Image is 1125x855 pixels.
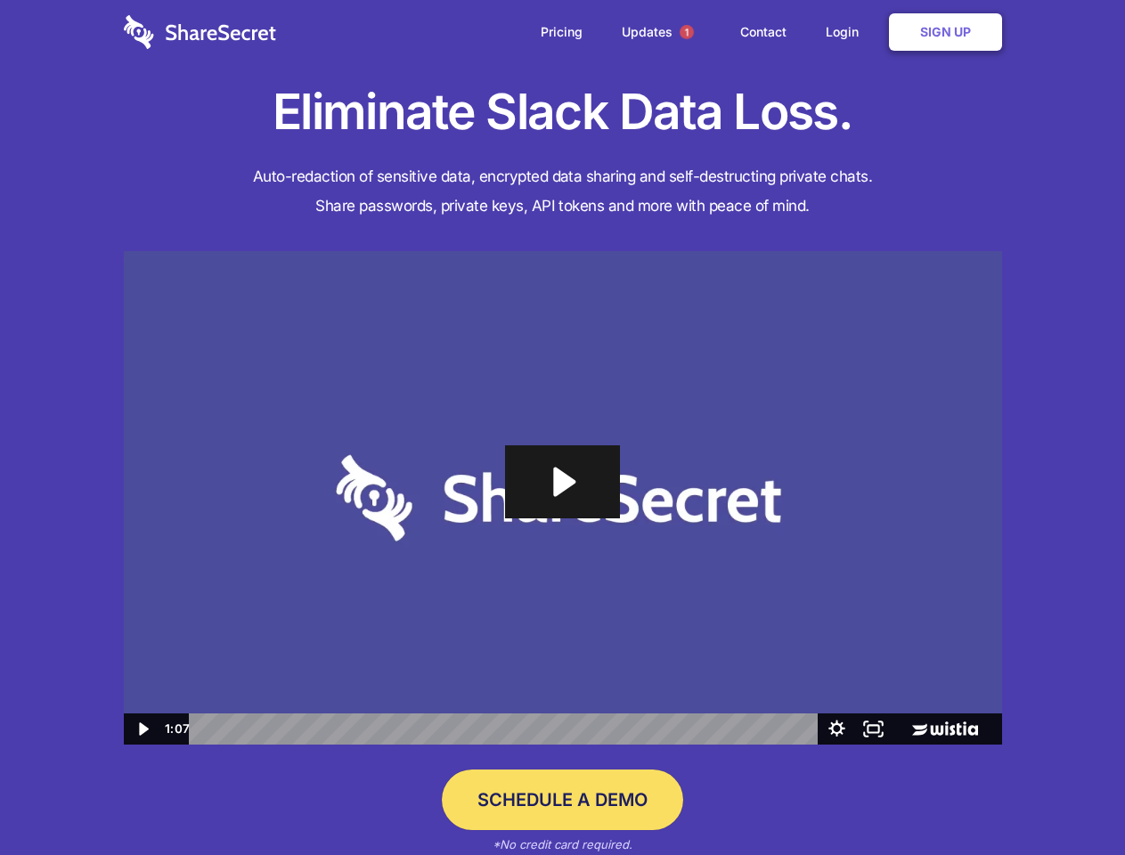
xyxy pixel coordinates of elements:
[819,713,855,745] button: Show settings menu
[722,4,804,60] a: Contact
[855,713,892,745] button: Fullscreen
[1036,766,1104,834] iframe: Drift Widget Chat Controller
[892,713,1001,745] a: Wistia Logo -- Learn More
[203,713,810,745] div: Playbar
[505,445,619,518] button: Play Video: Sharesecret Slack Extension
[124,15,276,49] img: logo-wordmark-white-trans-d4663122ce5f474addd5e946df7df03e33cb6a1c49d2221995e7729f52c070b2.svg
[680,25,694,39] span: 1
[124,80,1002,144] h1: Eliminate Slack Data Loss.
[889,13,1002,51] a: Sign Up
[124,713,160,745] button: Play Video
[124,251,1002,745] img: Sharesecret
[124,162,1002,221] h4: Auto-redaction of sensitive data, encrypted data sharing and self-destructing private chats. Shar...
[493,837,632,851] em: *No credit card required.
[442,769,683,830] a: Schedule a Demo
[523,4,600,60] a: Pricing
[808,4,885,60] a: Login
